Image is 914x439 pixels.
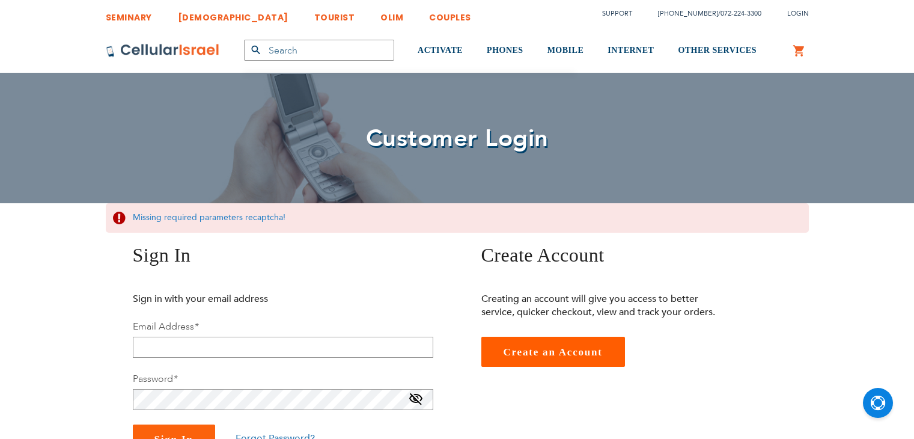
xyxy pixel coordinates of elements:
span: Customer Login [366,122,549,155]
a: COUPLES [429,3,471,25]
label: Password [133,372,177,385]
span: ACTIVATE [418,46,463,55]
a: [PHONE_NUMBER] [658,9,718,18]
a: SEMINARY [106,3,152,25]
span: Create Account [481,244,605,266]
a: Support [602,9,632,18]
span: OTHER SERVICES [678,46,757,55]
a: PHONES [487,28,523,73]
li: / [646,5,761,22]
input: Email [133,337,433,358]
a: Create an Account [481,337,625,367]
p: Sign in with your email address [133,292,376,305]
p: Creating an account will give you access to better service, quicker checkout, view and track your... [481,292,725,319]
a: ACTIVATE [418,28,463,73]
a: INTERNET [608,28,654,73]
img: Cellular Israel Logo [106,43,220,58]
a: OTHER SERVICES [678,28,757,73]
a: TOURIST [314,3,355,25]
span: Create an Account [504,346,603,358]
label: Email Address [133,320,198,333]
a: 072-224-3300 [721,9,761,18]
a: [DEMOGRAPHIC_DATA] [178,3,288,25]
a: OLIM [380,3,403,25]
a: MOBILE [547,28,584,73]
span: PHONES [487,46,523,55]
span: Login [787,9,809,18]
span: Sign In [133,244,191,266]
span: MOBILE [547,46,584,55]
div: Missing required parameters recaptcha! [106,203,809,233]
input: Search [244,40,394,61]
span: INTERNET [608,46,654,55]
